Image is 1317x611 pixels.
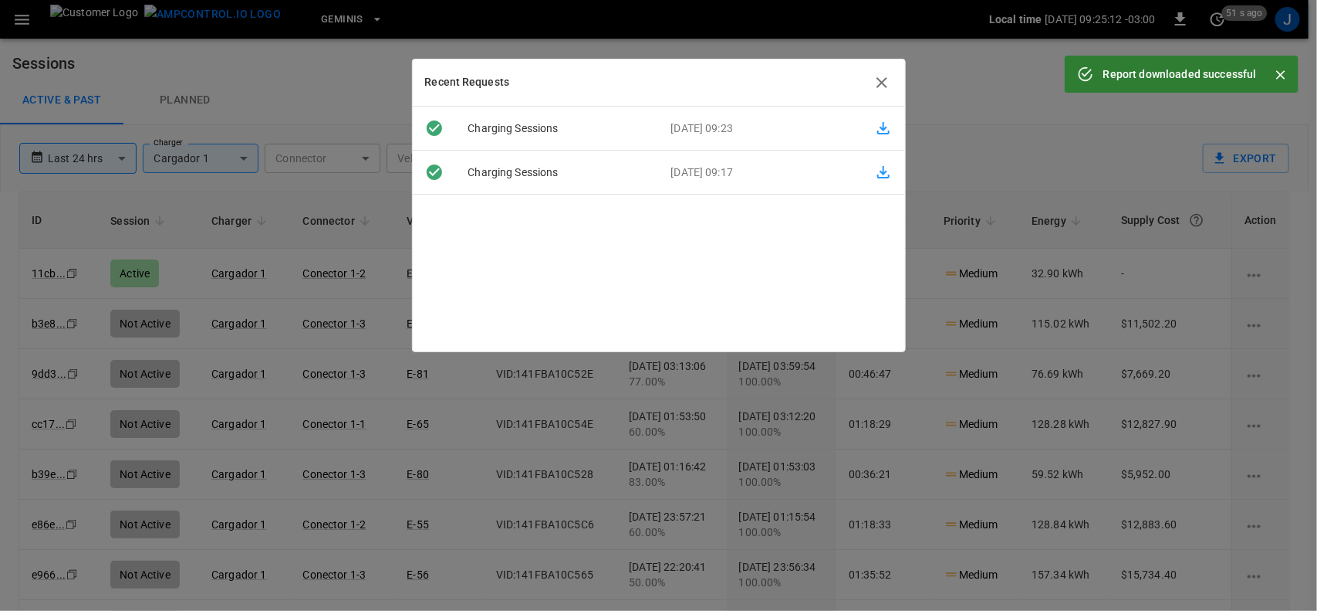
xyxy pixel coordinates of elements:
p: charging sessions [456,121,659,137]
p: [DATE] 09:17 [659,165,862,181]
p: [DATE] 09:23 [659,121,862,137]
div: Downloaded [413,163,456,182]
p: charging sessions [456,165,659,181]
div: Report downloaded successful [1103,60,1257,88]
div: Downloaded [413,119,456,137]
button: Close [1269,63,1292,87]
h6: Recent Requests [425,74,510,91]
